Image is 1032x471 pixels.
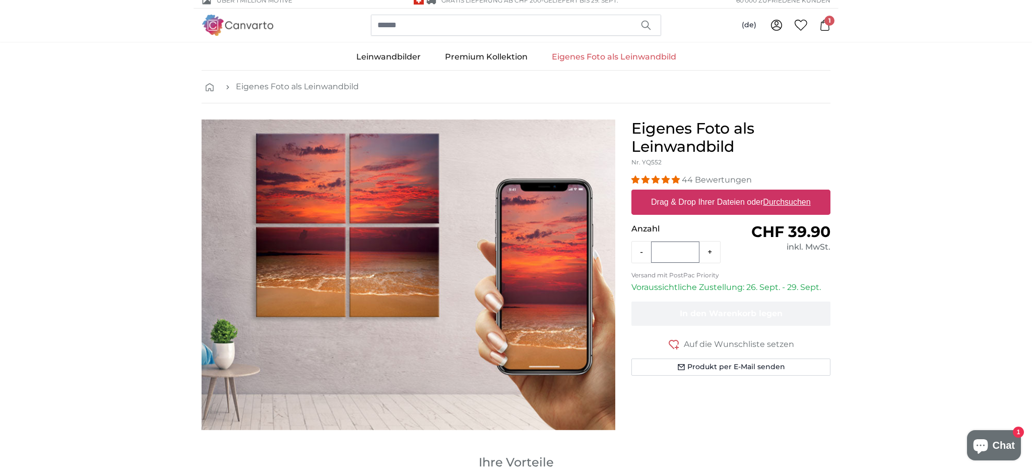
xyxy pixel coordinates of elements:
[824,16,834,26] span: 1
[631,338,830,350] button: Auf die Wunschliste setzen
[680,309,783,318] span: In den Warenkorb legen
[202,454,830,470] h3: Ihre Vorteile
[631,120,830,156] h1: Eigenes Foto als Leinwandbild
[631,281,830,293] p: Voraussichtliche Zustellung: 26. Sept. - 29. Sept.
[699,242,720,262] button: +
[731,241,830,253] div: inkl. MwSt.
[202,120,615,430] img: personalised-canvas-print
[202,120,615,430] div: 1 of 1
[540,44,688,70] a: Eigenes Foto als Leinwandbild
[202,71,830,103] nav: breadcrumbs
[682,175,752,185] span: 44 Bewertungen
[631,359,830,376] button: Produkt per E-Mail senden
[734,16,764,34] button: (de)
[632,242,651,262] button: -
[684,338,794,350] span: Auf die Wunschliste setzen
[631,271,830,279] p: Versand mit PostPac Priority
[433,44,540,70] a: Premium Kollektion
[631,175,682,185] span: 4.93 stars
[763,198,811,206] u: Durchsuchen
[964,430,1024,463] inbox-online-store-chat: Onlineshop-Chat von Shopify
[236,81,359,93] a: Eigenes Foto als Leinwandbild
[751,222,830,241] span: CHF 39.90
[647,192,815,212] label: Drag & Drop Ihrer Dateien oder
[631,223,731,235] p: Anzahl
[202,15,274,35] img: Canvarto
[344,44,433,70] a: Leinwandbilder
[631,302,830,326] button: In den Warenkorb legen
[631,158,662,166] span: Nr. YQ552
